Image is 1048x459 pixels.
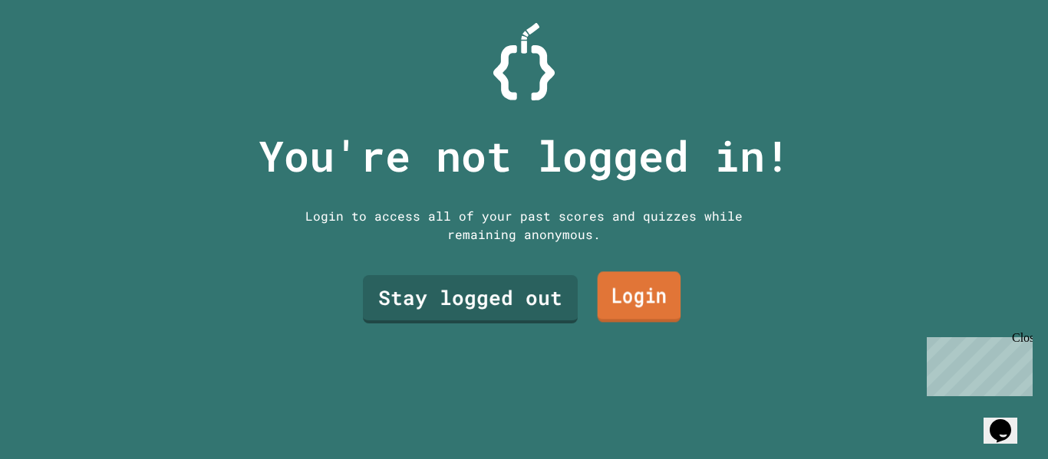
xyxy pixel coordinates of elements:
[294,207,754,244] div: Login to access all of your past scores and quizzes while remaining anonymous.
[259,124,790,188] p: You're not logged in!
[493,23,555,100] img: Logo.svg
[921,331,1033,396] iframe: chat widget
[984,398,1033,444] iframe: chat widget
[363,275,578,323] a: Stay logged out
[6,6,106,97] div: Chat with us now!Close
[598,272,681,323] a: Login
